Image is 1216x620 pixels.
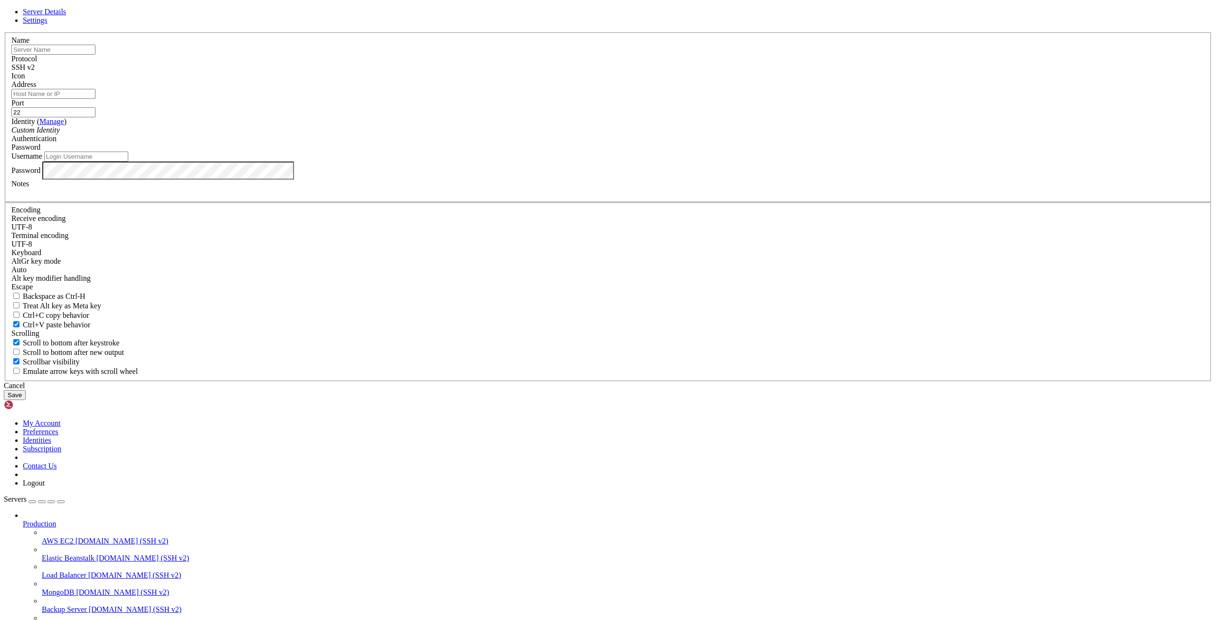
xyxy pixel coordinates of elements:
[42,545,1212,563] li: Elastic Beanstalk [DOMAIN_NAME] (SSH v2)
[11,134,57,143] label: Authentication
[11,206,40,214] label: Encoding
[11,311,89,319] label: Ctrl-C copies if true, send ^C to host if false. Ctrl-Shift-C sends ^C to host if true, copies if...
[11,36,29,44] label: Name
[42,605,87,613] span: Backup Server
[13,321,19,327] input: Ctrl+V paste behavior
[11,292,85,300] label: If true, the backspace should send BS ('\x08', aka ^H). Otherwise the backspace key should send '...
[23,520,56,528] span: Production
[23,16,47,24] a: Settings
[42,528,1212,545] li: AWS EC2 [DOMAIN_NAME] (SSH v2)
[11,80,36,88] label: Address
[13,358,19,364] input: Scrollbar visibility
[44,152,128,162] input: Login Username
[11,240,32,248] span: UTF-8
[88,571,181,579] span: [DOMAIN_NAME] (SSH v2)
[11,283,1205,291] div: Escape
[4,141,1092,149] x-row: To see these additional updates run: apt list --upgradable
[4,190,1092,198] x-row: Run 'do-release-upgrade' to upgrade to it.
[11,180,29,188] label: Notes
[76,537,169,545] span: [DOMAIN_NAME] (SSH v2)
[11,367,138,375] label: When using the alternative screen buffer, and DECCKM (Application Cursor Keys) is active, mouse w...
[23,302,101,310] span: Treat Alt key as Meta key
[11,107,95,117] input: Port Number
[4,214,1092,222] x-row: Last login: [DATE] from [TECHNICAL_ID]
[11,63,1205,72] div: SSH v2
[4,495,27,503] span: Servers
[23,436,51,444] a: Identities
[23,358,80,366] span: Scrollbar visibility
[42,537,1212,545] a: AWS EC2 [DOMAIN_NAME] (SSH v2)
[4,181,1092,190] x-row: New release '24.04.3 LTS' available.
[11,72,25,80] label: Icon
[13,293,19,299] input: Backspace as Ctrl-H
[42,580,1212,597] li: MongoDB [DOMAIN_NAME] (SSH v2)
[11,302,101,310] label: Whether the Alt key acts as a Meta key or as a distinct Alt key.
[23,321,90,329] span: Ctrl+V paste behavior
[42,588,1212,597] a: MongoDB [DOMAIN_NAME] (SSH v2)
[11,283,33,291] span: Escape
[4,20,1092,28] x-row: * Documentation: [URL][DOMAIN_NAME]
[13,368,19,374] input: Emulate arrow keys with scroll wheel
[13,339,19,345] input: Scroll to bottom after keystroke
[4,52,1092,60] x-row: System information as of [DATE]
[42,554,95,562] span: Elastic Beanstalk
[4,157,1092,165] x-row: 5 additional security updates can be applied with ESM Apps.
[11,143,1205,152] div: Password
[11,152,42,160] label: Username
[23,445,61,453] a: Subscription
[11,117,66,125] label: Identity
[96,554,190,562] span: [DOMAIN_NAME] (SSH v2)
[13,312,19,318] input: Ctrl+C copy behavior
[13,302,19,308] input: Treat Alt key as Meta key
[39,117,64,125] a: Manage
[4,68,1092,76] x-row: System load: 0.0 Processes: 136
[23,339,120,347] span: Scroll to bottom after keystroke
[37,117,66,125] span: ( )
[60,222,64,230] div: (14, 27)
[42,605,1212,614] a: Backup Server [DOMAIN_NAME] (SSH v2)
[11,99,24,107] label: Port
[42,571,86,579] span: Load Balancer
[23,292,85,300] span: Backspace as Ctrl-H
[42,571,1212,580] a: Load Balancer [DOMAIN_NAME] (SSH v2)
[11,166,40,174] label: Password
[11,223,32,231] span: UTF-8
[4,400,58,410] img: Shellngn
[11,89,95,99] input: Host Name or IP
[23,419,61,427] a: My Account
[11,348,124,356] label: Scroll to bottom after new output.
[4,28,1092,36] x-row: * Management: [URL][DOMAIN_NAME]
[11,231,68,239] label: The default terminal encoding. ISO-2022 enables character map translations (like graphics maps). ...
[4,390,26,400] button: Save
[4,76,1092,85] x-row: Usage of /: 49.3% of 27.57GB Users logged in: 0
[42,563,1212,580] li: Load Balancer [DOMAIN_NAME] (SSH v2)
[23,479,45,487] a: Logout
[4,495,65,503] a: Servers
[11,126,1205,134] div: Custom Identity
[23,8,66,16] a: Server Details
[11,266,1205,274] div: Auto
[76,588,169,596] span: [DOMAIN_NAME] (SSH v2)
[23,348,124,356] span: Scroll to bottom after new output
[42,588,74,596] span: MongoDB
[11,321,90,329] label: Ctrl+V pastes if true, sends ^V to host if false. Ctrl+Shift+V sends ^V to host if true, pastes i...
[11,63,35,71] span: SSH v2
[11,143,40,151] span: Password
[11,274,91,282] label: Controls how the Alt key is handled. Escape: Send an ESC prefix. 8-Bit: Add 128 to the typed char...
[11,214,66,222] label: Set the expected encoding for data received from the host. If the encodings do not match, visual ...
[11,45,95,55] input: Server Name
[11,358,80,366] label: The vertical scrollbar mode.
[23,367,138,375] span: Emulate arrow keys with scroll wheel
[42,537,74,545] span: AWS EC2
[42,554,1212,563] a: Elastic Beanstalk [DOMAIN_NAME] (SSH v2)
[11,329,39,337] label: Scrolling
[4,382,1212,390] div: Cancel
[11,257,61,265] label: Set the expected encoding for data received from the host. If the encodings do not match, visual ...
[4,93,1092,101] x-row: Swap usage: 0%
[4,85,1092,93] x-row: Memory usage: 10% IPv4 address for enp1s0: [TECHNICAL_ID]
[11,266,27,274] span: Auto
[23,428,58,436] a: Preferences
[4,133,1092,141] x-row: 4 updates can be applied immediately.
